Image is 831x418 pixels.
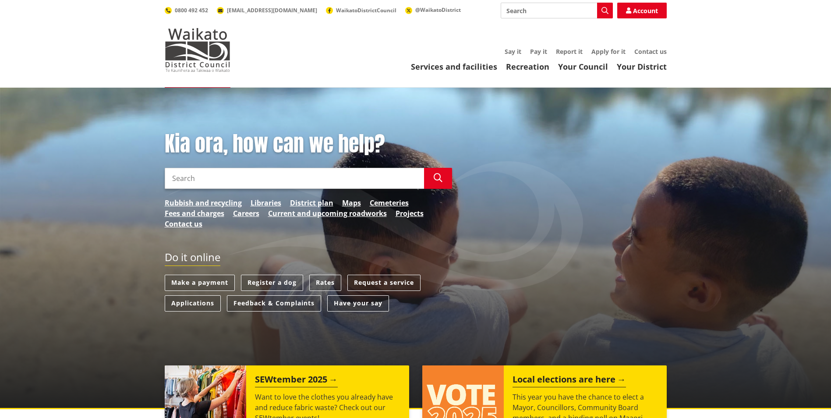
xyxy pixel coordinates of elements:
[227,295,321,312] a: Feedback & Complaints
[165,208,224,219] a: Fees and charges
[165,7,208,14] a: 0800 492 452
[327,295,389,312] a: Have your say
[501,3,613,18] input: Search input
[415,6,461,14] span: @WaikatoDistrict
[165,295,221,312] a: Applications
[556,47,583,56] a: Report it
[251,198,281,208] a: Libraries
[617,3,667,18] a: Account
[255,374,338,387] h2: SEWtember 2025
[268,208,387,219] a: Current and upcoming roadworks
[530,47,547,56] a: Pay it
[634,47,667,56] a: Contact us
[165,168,424,189] input: Search input
[165,275,235,291] a: Make a payment
[165,251,220,266] h2: Do it online
[290,198,333,208] a: District plan
[165,219,202,229] a: Contact us
[396,208,424,219] a: Projects
[326,7,396,14] a: WaikatoDistrictCouncil
[505,47,521,56] a: Say it
[591,47,626,56] a: Apply for it
[347,275,421,291] a: Request a service
[165,28,230,72] img: Waikato District Council - Te Kaunihera aa Takiwaa o Waikato
[558,61,608,72] a: Your Council
[411,61,497,72] a: Services and facilities
[336,7,396,14] span: WaikatoDistrictCouncil
[309,275,341,291] a: Rates
[405,6,461,14] a: @WaikatoDistrict
[342,198,361,208] a: Maps
[506,61,549,72] a: Recreation
[175,7,208,14] span: 0800 492 452
[233,208,259,219] a: Careers
[241,275,303,291] a: Register a dog
[217,7,317,14] a: [EMAIL_ADDRESS][DOMAIN_NAME]
[165,198,242,208] a: Rubbish and recycling
[227,7,317,14] span: [EMAIL_ADDRESS][DOMAIN_NAME]
[370,198,409,208] a: Cemeteries
[617,61,667,72] a: Your District
[165,131,452,157] h1: Kia ora, how can we help?
[513,374,626,387] h2: Local elections are here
